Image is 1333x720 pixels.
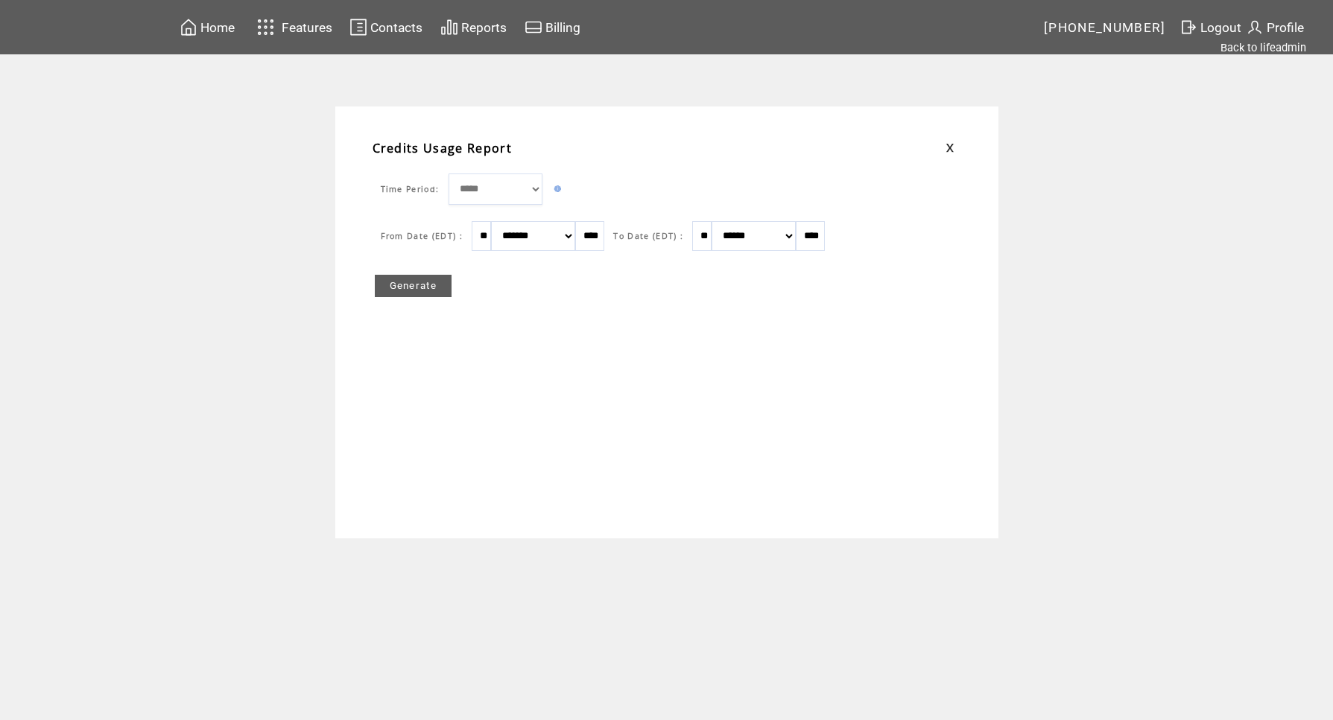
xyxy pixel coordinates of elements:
[1180,18,1197,36] img: exit.svg
[545,20,580,35] span: Billing
[347,16,425,39] a: Contacts
[200,20,235,35] span: Home
[1244,16,1306,39] a: Profile
[525,18,542,36] img: creidtcard.svg
[250,13,335,42] a: Features
[438,16,509,39] a: Reports
[253,15,279,39] img: features.svg
[1177,16,1244,39] a: Logout
[1220,41,1306,54] a: Back to lifeadmin
[373,140,513,156] span: Credits Usage Report
[1267,20,1304,35] span: Profile
[1200,20,1241,35] span: Logout
[375,275,452,297] a: Generate
[381,184,440,194] span: Time Period:
[180,18,197,36] img: home.svg
[1246,18,1264,36] img: profile.svg
[522,16,583,39] a: Billing
[370,20,422,35] span: Contacts
[177,16,237,39] a: Home
[381,231,463,241] span: From Date (EDT) :
[461,20,507,35] span: Reports
[349,18,367,36] img: contacts.svg
[440,18,458,36] img: chart.svg
[282,20,332,35] span: Features
[1044,20,1166,35] span: [PHONE_NUMBER]
[551,185,561,192] img: help.gif
[613,231,683,241] span: To Date (EDT) :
